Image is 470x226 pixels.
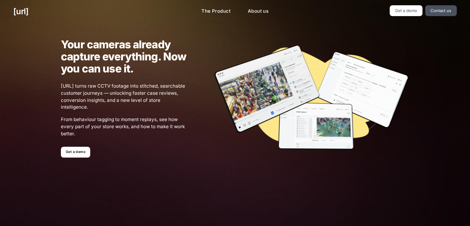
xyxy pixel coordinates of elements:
span: [URL] turns raw CCTV footage into stitched, searchable customer journeys — unlocking faster case ... [61,83,187,111]
a: Get a demo [390,5,423,16]
a: The Product [197,5,235,17]
a: Get a demo [61,147,90,158]
span: From behaviour tagging to moment replays, see how every part of your store works, and how to make... [61,116,187,137]
a: About us [243,5,273,17]
a: [URL] [13,5,28,17]
a: Contact us [425,5,457,16]
h1: Your cameras already capture everything. Now you can use it. [61,38,187,75]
